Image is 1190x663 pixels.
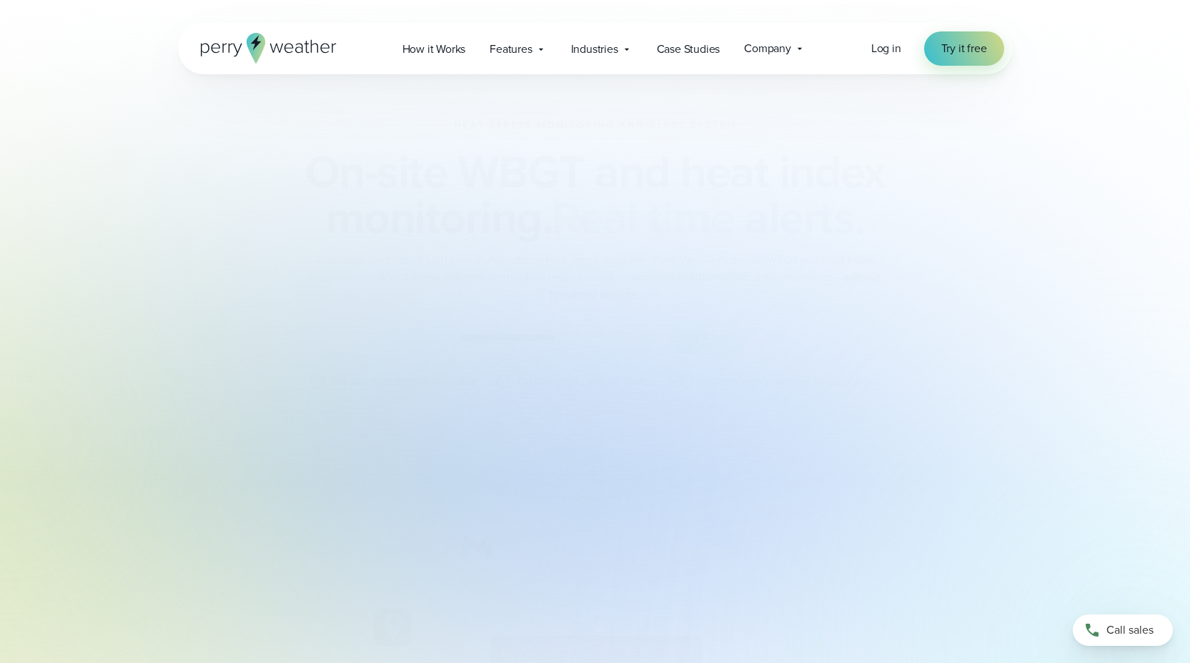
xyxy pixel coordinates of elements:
span: How it Works [402,41,466,58]
a: How it Works [390,34,478,64]
span: Log in [871,40,901,56]
span: Features [490,41,532,58]
a: Case Studies [645,34,733,64]
span: Try it free [941,40,987,57]
span: Case Studies [657,41,720,58]
span: Company [744,40,791,57]
a: Log in [871,40,901,57]
a: Call sales [1073,614,1173,646]
a: Try it free [924,31,1004,66]
span: Call sales [1106,622,1154,639]
span: Industries [571,41,618,58]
